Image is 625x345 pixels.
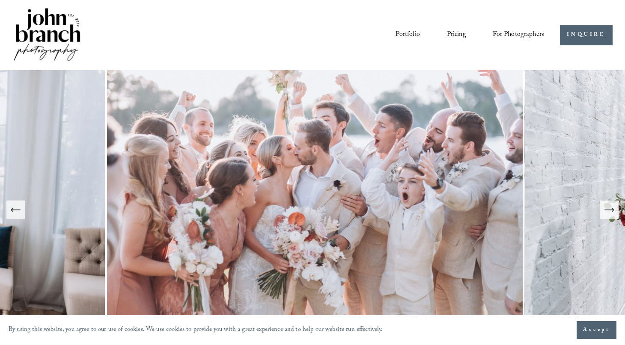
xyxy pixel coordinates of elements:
[577,321,616,339] button: Accept
[600,201,619,219] button: Next Slide
[583,326,610,334] span: Accept
[9,324,383,336] p: By using this website, you agree to our use of cookies. We use cookies to provide you with a grea...
[6,201,25,219] button: Previous Slide
[493,28,544,42] a: folder dropdown
[493,28,544,41] span: For Photographers
[12,6,82,64] img: John Branch IV Photography
[447,28,466,42] a: Pricing
[396,28,420,42] a: Portfolio
[560,25,613,46] a: INQUIRE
